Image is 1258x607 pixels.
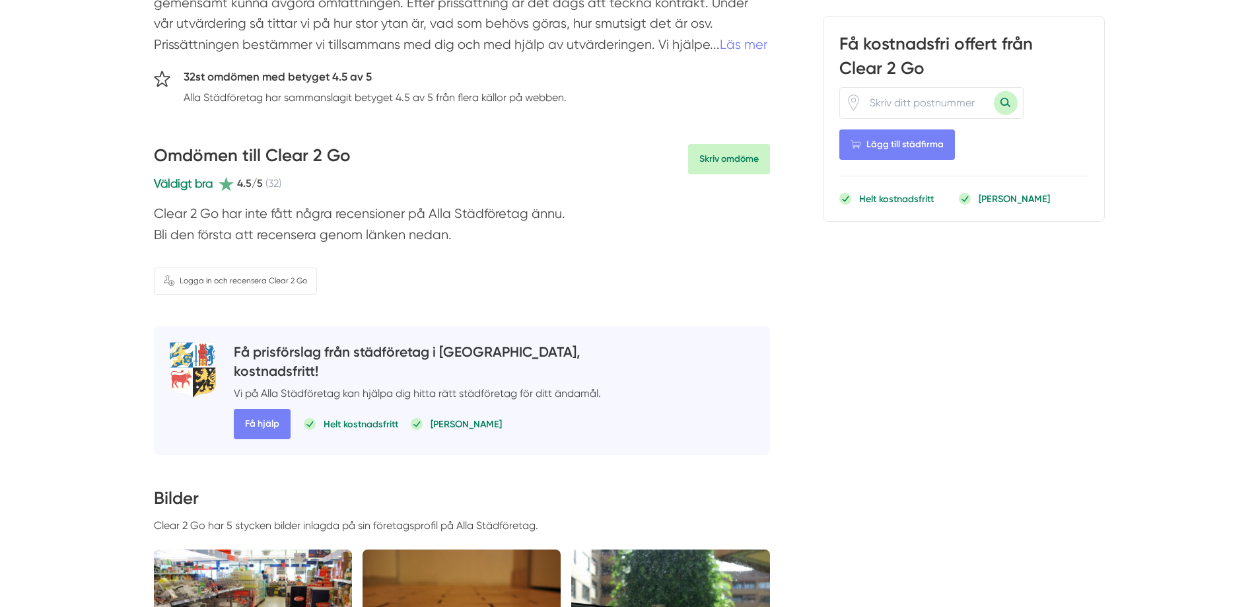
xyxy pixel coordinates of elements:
[154,203,770,252] p: Clear 2 Go har inte fått några recensioner på Alla Städföretag ännu. Bli den första att recensera...
[431,417,502,431] p: [PERSON_NAME]
[839,129,955,160] : Lägg till städfirma
[234,385,601,402] p: Vi på Alla Städföretag kan hjälpa dig hitta rätt städföretag för ditt ändamål.
[184,68,567,89] h5: 32st omdömen med betyget 4.5 av 5
[862,87,994,118] input: Skriv ditt postnummer
[979,192,1050,205] p: [PERSON_NAME]
[154,517,770,534] p: Clear 2 Go har 5 stycken bilder inlagda på sin företagsprofil på Alla Städföretag.
[154,144,351,174] h3: Omdömen till Clear 2 Go
[180,275,307,287] span: Logga in och recensera Clear 2 Go
[720,37,767,52] a: Läs mer
[845,94,862,111] svg: Pin / Karta
[184,89,567,106] p: Alla Städföretag har sammanslagit betyget 4.5 av 5 från flera källor på webben.
[234,342,601,385] h4: Få prisförslag från städföretag i [GEOGRAPHIC_DATA], kostnadsfritt!
[324,417,398,431] p: Helt kostnadsfritt
[265,175,281,192] span: (32)
[839,32,1088,87] h3: Få kostnadsfri offert från Clear 2 Go
[154,268,317,295] a: Logga in och recensera Clear 2 Go
[234,409,291,439] span: Få hjälp
[154,487,770,517] h3: Bilder
[688,144,770,174] a: Skriv omdöme
[994,91,1018,115] button: Sök med postnummer
[154,176,213,190] span: Väldigt bra
[237,175,263,192] span: 4.5/5
[845,94,862,111] span: Klicka för att använda din position.
[859,192,934,205] p: Helt kostnadsfritt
